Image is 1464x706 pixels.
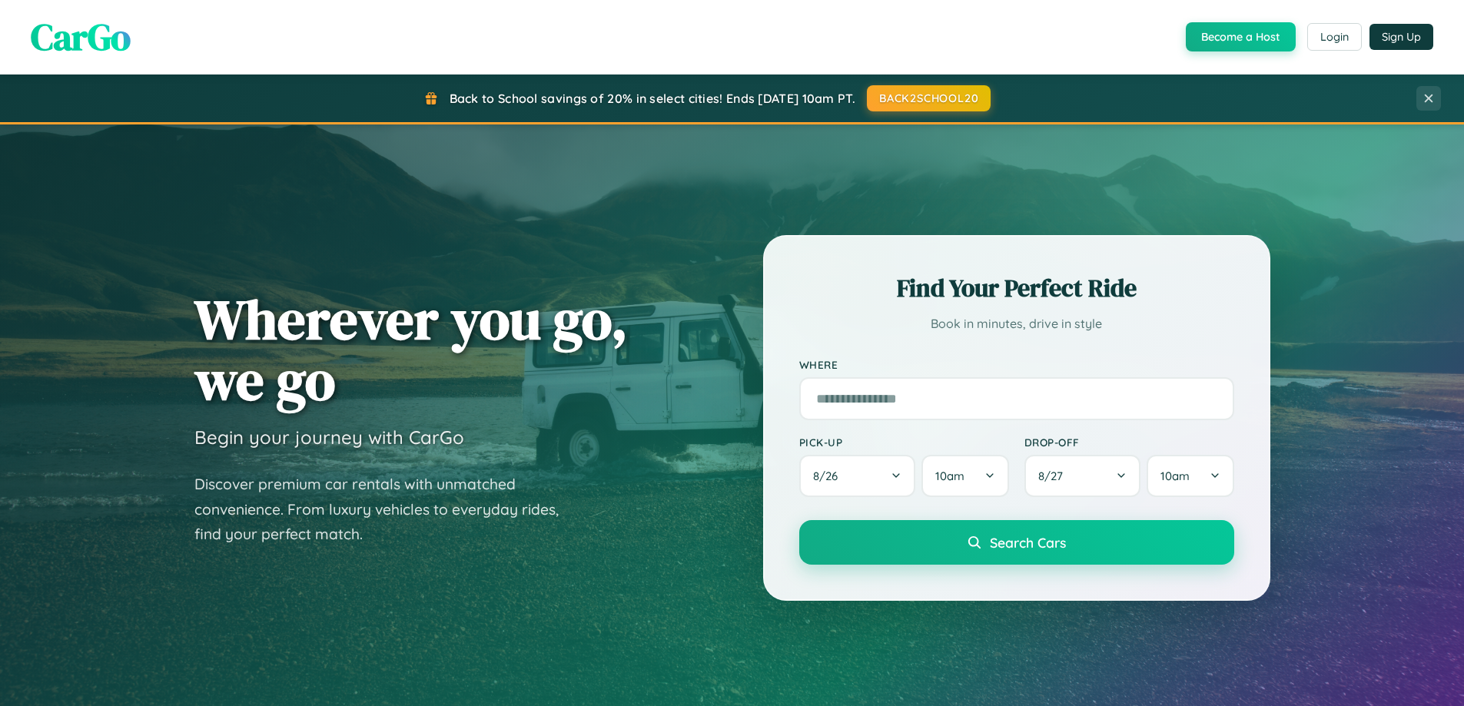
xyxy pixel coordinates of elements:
label: Pick-up [799,436,1009,449]
button: BACK2SCHOOL20 [867,85,991,111]
span: Back to School savings of 20% in select cities! Ends [DATE] 10am PT. [450,91,855,106]
button: Search Cars [799,520,1234,565]
p: Book in minutes, drive in style [799,313,1234,335]
button: 10am [921,455,1008,497]
button: 8/26 [799,455,916,497]
span: CarGo [31,12,131,62]
span: 10am [1160,469,1190,483]
button: Sign Up [1369,24,1433,50]
span: 8 / 26 [813,469,845,483]
span: Search Cars [990,534,1066,551]
button: Become a Host [1186,22,1296,51]
label: Drop-off [1024,436,1234,449]
span: 8 / 27 [1038,469,1071,483]
h2: Find Your Perfect Ride [799,271,1234,305]
button: 8/27 [1024,455,1141,497]
span: 10am [935,469,964,483]
h1: Wherever you go, we go [194,289,628,410]
button: 10am [1147,455,1233,497]
h3: Begin your journey with CarGo [194,426,464,449]
p: Discover premium car rentals with unmatched convenience. From luxury vehicles to everyday rides, ... [194,472,579,547]
label: Where [799,358,1234,371]
button: Login [1307,23,1362,51]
